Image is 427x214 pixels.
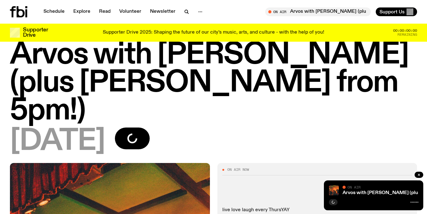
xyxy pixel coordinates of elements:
span: 00:00:00:00 [393,29,417,32]
button: On AirArvos with [PERSON_NAME] (plus [PERSON_NAME] from 5pm!) [265,7,371,16]
a: Volunteer [116,7,145,16]
h3: Supporter Drive [23,27,48,38]
span: On Air Now [227,168,249,171]
h1: Arvos with [PERSON_NAME] (plus [PERSON_NAME] from 5pm!) [10,41,417,125]
span: On Air [348,185,361,189]
a: Explore [70,7,94,16]
span: [DATE] [10,128,105,156]
a: Newsletter [146,7,179,16]
p: live love laugh every ThursYAY [222,207,412,213]
p: Supporter Drive 2025: Shaping the future of our city’s music, arts, and culture - with the help o... [103,30,324,35]
span: Support Us [379,9,405,15]
a: Read [95,7,114,16]
button: Support Us [376,7,417,16]
span: Remaining [397,33,417,36]
a: Schedule [40,7,68,16]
